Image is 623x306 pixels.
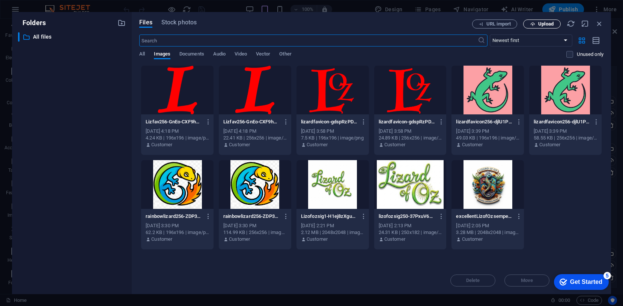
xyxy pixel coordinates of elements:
p: Folders [18,18,46,28]
div: 49.03 KB | 196x196 | image/png [456,135,519,141]
p: Displays only files that are not in use on the website. Files added during this session can still... [577,51,603,58]
span: URL import [486,22,511,26]
div: [DATE] 2:21 PM [301,222,364,229]
i: Reload [567,19,575,28]
p: Customer [384,141,405,148]
div: 7.5 KB | 196x196 | image/png [301,135,364,141]
p: Customer [229,141,250,148]
div: [DATE] 4:18 PM [146,128,209,135]
p: Customer [151,141,172,148]
div: 114.99 KB | 256x256 | image/png [223,229,287,236]
p: excellentLizofOzsemperomnibus1-5Rod2lOK8v24nocUtOUUBA.png [456,213,512,220]
p: Customer [307,141,328,148]
span: Audio [213,49,226,60]
div: [DATE] 3:39 PM [534,128,597,135]
span: All [139,49,145,60]
p: Lizfav256-GnEo-CXF9hKb_cGBFESKRw-k1iPVQoedPUS8K71BvCn9Q.png [146,118,202,125]
input: Search [139,34,477,46]
div: [DATE] 3:30 PM [223,222,287,229]
div: 24.89 KB | 256x256 | image/png [379,135,442,141]
span: Upload [538,22,554,26]
span: Video [235,49,247,60]
button: URL import [472,19,517,28]
p: Lizfav256-GnEo-CXF9hKb_cGBFESKRw.png [223,118,280,125]
div: 4.24 KB | 196x196 | image/png [146,135,209,141]
i: Minimize [581,19,589,28]
p: Lizofozsig1-H1ej8zXguZc2dReLZjN5Tw.png [301,213,357,220]
p: lizardfavicon-gdspRzPD0bEgX3slQDUIGg-NQjllLIAqRICM8yo2ofVIQ.png [301,118,357,125]
div: 3.28 MB | 2048x2048 | image/png [456,229,519,236]
div: 62.2 KB | 196x196 | image/png [146,229,209,236]
span: Other [279,49,291,60]
p: All files [33,33,112,41]
div: ​ [18,32,20,42]
p: rainbowlizard256-ZDP3dMLatlw24LUjCpqIQQ-9VfV6Bqoey9XSwJUZHllyw.png [146,213,202,220]
p: Customer [462,236,483,243]
p: lizofozsig250-37PxuV66z7tYfNxlXYiLlQ.jpg [379,213,435,220]
p: Customer [462,141,483,148]
p: Customer [384,236,405,243]
p: lizardfavicon-gdspRzPD0bEgX3slQDUIGg.png [379,118,435,125]
button: Upload [523,19,561,28]
div: [DATE] 2:13 PM [379,222,442,229]
span: Files [139,18,152,27]
i: Create new folder [117,19,126,27]
div: 5 [56,1,63,9]
span: Stock photos [161,18,197,27]
div: [DATE] 3:39 PM [456,128,519,135]
div: 58.55 KB | 256x256 | image/jpeg [534,135,597,141]
p: Customer [307,236,328,243]
div: [DATE] 2:05 PM [456,222,519,229]
p: Customer [539,141,560,148]
div: Get Started 5 items remaining, 0% complete [6,4,61,19]
div: 24.31 KB | 250x182 | image/jpeg [379,229,442,236]
div: [DATE] 4:18 PM [223,128,287,135]
div: Get Started [22,8,54,15]
p: lizardfavicon256-djlU1PVubz0IvhrjNZSEIw-mdF0aLE7vaTHJyknRPsP8A.png [456,118,512,125]
span: Documents [179,49,204,60]
p: lizardfavicon256-djlU1PVubz0IvhrjNZSEIw.jpg [534,118,590,125]
div: 22.41 KB | 256x256 | image/png [223,135,287,141]
span: Vector [256,49,271,60]
div: [DATE] 3:30 PM [146,222,209,229]
div: 2.12 MB | 2048x2048 | image/png [301,229,364,236]
div: [DATE] 3:58 PM [379,128,442,135]
p: rainbowlizard256-ZDP3dMLatlw24LUjCpqIQQ.png [223,213,280,220]
p: Customer [229,236,250,243]
div: [DATE] 3:58 PM [301,128,364,135]
i: Close [595,19,603,28]
span: Images [154,49,170,60]
p: Customer [151,236,172,243]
